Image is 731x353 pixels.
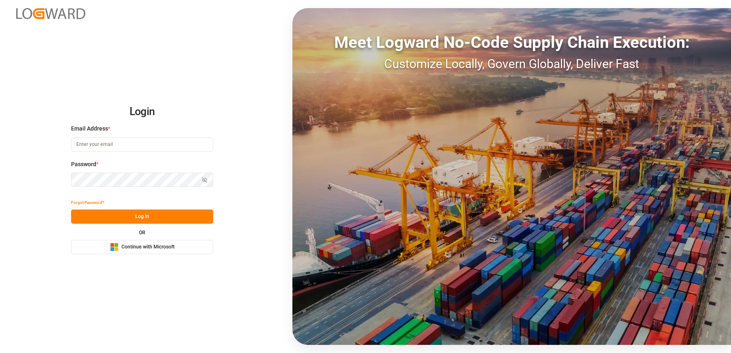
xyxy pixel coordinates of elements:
[71,160,96,169] span: Password
[71,124,108,133] span: Email Address
[71,210,213,224] button: Log In
[139,230,145,235] small: OR
[16,8,85,19] img: Logward_new_orange.png
[71,195,104,210] button: Forgot Password?
[71,99,213,125] h2: Login
[292,55,731,73] div: Customize Locally, Govern Globally, Deliver Fast
[71,240,213,254] button: Continue with Microsoft
[71,137,213,152] input: Enter your email
[121,244,175,251] span: Continue with Microsoft
[292,30,731,55] div: Meet Logward No-Code Supply Chain Execution:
